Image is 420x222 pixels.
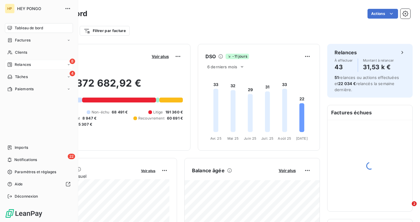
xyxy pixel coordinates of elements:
h6: Relances [335,49,357,56]
span: 68 491 € [112,109,128,115]
span: Litige [153,109,163,115]
h6: Factures échues [328,105,412,120]
button: Voir plus [139,168,157,173]
span: 22 034 € [338,81,356,86]
span: Paramètres et réglages [15,169,56,175]
span: 191 360 € [165,109,183,115]
span: Paiements [15,86,34,92]
h4: 31,53 k € [363,62,394,72]
span: Voir plus [141,169,155,173]
span: 51 [335,75,339,80]
span: À effectuer [335,59,353,62]
span: Relances [15,62,31,67]
span: Voir plus [152,54,169,59]
tspan: Août 25 [278,136,291,141]
div: HP [5,4,15,13]
tspan: Avr. 25 [210,136,222,141]
button: Voir plus [277,168,298,173]
span: 60 691 € [167,116,183,121]
h4: 43 [335,62,353,72]
span: 22 [68,154,75,159]
span: 6 derniers mois [207,64,237,69]
h6: DSO [205,53,216,60]
span: Tâches [15,74,28,80]
span: 8 [70,59,75,64]
span: 2 [412,201,417,206]
span: Imports [15,145,28,150]
tspan: [DATE] [296,136,308,141]
span: Factures [15,38,31,43]
span: -11 jours [226,54,249,59]
tspan: Mai 25 [227,136,239,141]
tspan: Juil. 25 [261,136,273,141]
iframe: Intercom live chat [399,201,414,216]
span: Notifications [14,157,37,163]
span: Voir plus [279,168,296,173]
tspan: Juin 25 [244,136,256,141]
span: Recouvrement [138,116,165,121]
h6: Balance âgée [192,167,225,174]
span: Chiffre d'affaires mensuel [34,173,137,179]
span: Déconnexion [15,194,38,199]
button: Filtrer par facture [80,26,130,36]
img: Logo LeanPay [5,209,43,218]
span: Clients [15,50,27,55]
span: Montant à relancer [363,59,394,62]
span: 8 947 € [82,116,96,121]
button: Voir plus [150,54,171,59]
span: Tableau de bord [15,25,43,31]
span: Non-échu [92,109,109,115]
span: -5 307 € [77,122,92,127]
button: Actions [367,9,398,19]
span: relances ou actions effectuées et relancés la semaine dernière. [335,75,399,92]
a: Aide [5,179,73,189]
span: HEY PONGO [17,6,61,11]
span: Aide [15,181,23,187]
h2: 372 682,92 € [34,77,183,95]
span: 4 [70,71,75,76]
